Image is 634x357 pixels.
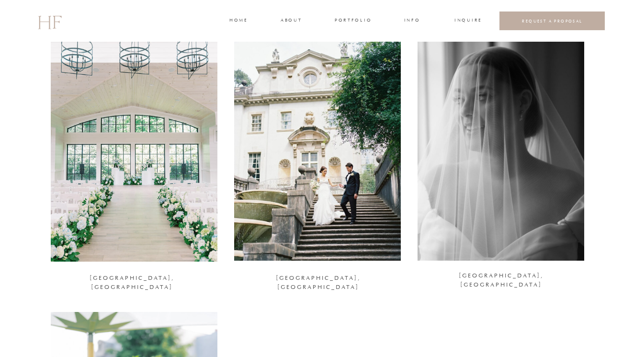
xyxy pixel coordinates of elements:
[60,274,204,287] a: [GEOGRAPHIC_DATA], [GEOGRAPHIC_DATA]
[507,18,598,23] a: REQUEST A PROPOSAL
[423,271,579,284] a: [GEOGRAPHIC_DATA], [GEOGRAPHIC_DATA]
[246,274,390,287] a: [GEOGRAPHIC_DATA], [GEOGRAPHIC_DATA]
[454,17,480,25] a: INQUIRE
[403,17,421,25] a: INFO
[37,7,61,35] a: HF
[335,17,371,25] a: portfolio
[281,17,301,25] a: about
[229,17,247,25] a: home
